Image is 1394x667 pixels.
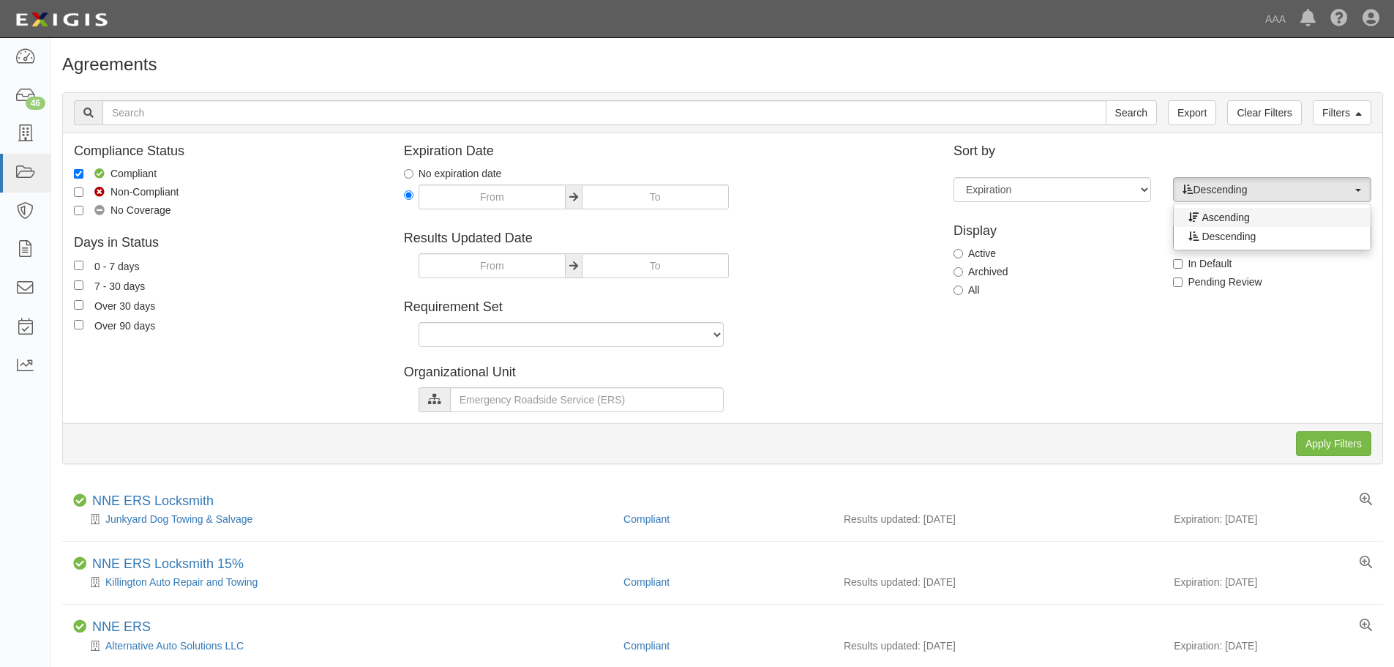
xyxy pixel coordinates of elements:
[419,185,566,209] input: From
[582,253,729,278] input: To
[105,576,258,588] a: Killington Auto Repair and Towing
[404,169,413,179] input: No expiration date
[92,493,214,510] div: NNE ERS Locksmith
[1174,512,1372,526] div: Expiration: [DATE]
[1173,275,1262,289] label: Pending Review
[92,556,244,571] a: NNE ERS Locksmith 15%
[1173,277,1183,287] input: Pending Review
[1202,229,1256,244] span: Descending
[953,264,1008,279] label: Archived
[1296,431,1371,456] input: Apply Filters
[623,513,670,525] a: Compliant
[74,261,83,270] input: 0 - 7 days
[74,166,157,181] label: Compliant
[1330,10,1348,28] i: Help Center - Complianz
[74,169,83,179] input: Compliant
[404,365,932,380] h4: Organizational Unit
[404,144,932,159] h4: Expiration Date
[94,277,145,294] div: 7 - 30 days
[1174,638,1372,653] div: Expiration: [DATE]
[74,206,83,215] input: No Coverage
[73,620,86,633] i: Compliant
[74,300,83,310] input: Over 30 days
[11,7,112,33] img: logo-5460c22ac91f19d4615b14bd174203de0afe785f0fc80cf4dbbc73dc1793850b.png
[92,619,151,634] a: NNE ERS
[623,576,670,588] a: Compliant
[73,512,612,526] div: Junkyard Dog Towing & Salvage
[419,253,566,278] input: From
[582,185,729,209] input: To
[623,640,670,652] a: Compliant
[62,55,1383,74] h1: Agreements
[953,249,963,258] input: Active
[1258,4,1293,34] a: AAA
[26,97,45,110] div: 46
[844,638,1152,653] div: Results updated: [DATE]
[74,185,179,199] label: Non-Compliant
[953,224,1151,239] h4: Display
[404,166,502,181] label: No expiration date
[74,236,382,250] h4: Days in Status
[1360,556,1372,570] a: View results summary
[105,513,252,525] a: Junkyard Dog Towing & Salvage
[105,640,244,652] a: Alternative Auto Solutions LLC
[73,638,612,653] div: Alternative Auto Solutions LLC
[92,493,214,508] a: NNE ERS Locksmith
[74,203,171,217] label: No Coverage
[92,619,151,636] div: NNE ERS
[74,187,83,197] input: Non-Compliant
[1173,259,1183,269] input: In Default
[450,387,724,412] input: Emergency Roadside Service (ERS)
[74,144,382,159] h4: Compliance Status
[953,144,1371,159] h4: Sort by
[844,575,1152,589] div: Results updated: [DATE]
[844,512,1152,526] div: Results updated: [DATE]
[74,280,83,290] input: 7 - 30 days
[1202,210,1249,225] span: Ascending
[1173,177,1371,202] button: Descending
[94,317,155,333] div: Over 90 days
[1313,100,1371,125] a: Filters
[73,557,86,570] i: Compliant
[1227,100,1301,125] a: Clear Filters
[953,286,963,295] input: All
[73,575,612,589] div: Killington Auto Repair and Towing
[102,100,1106,125] input: Search
[1173,256,1232,271] label: In Default
[404,300,932,315] h4: Requirement Set
[953,283,980,297] label: All
[1360,493,1372,507] a: View results summary
[73,494,86,507] i: Compliant
[94,297,155,313] div: Over 30 days
[94,258,139,274] div: 0 - 7 days
[1106,100,1157,125] input: Search
[404,231,932,246] h4: Results Updated Date
[1183,182,1352,197] span: Descending
[74,320,83,329] input: Over 90 days
[953,267,963,277] input: Archived
[1174,575,1372,589] div: Expiration: [DATE]
[1360,619,1372,633] a: View results summary
[92,556,244,573] div: NNE ERS Locksmith 15%
[953,246,996,261] label: Active
[1168,100,1216,125] a: Export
